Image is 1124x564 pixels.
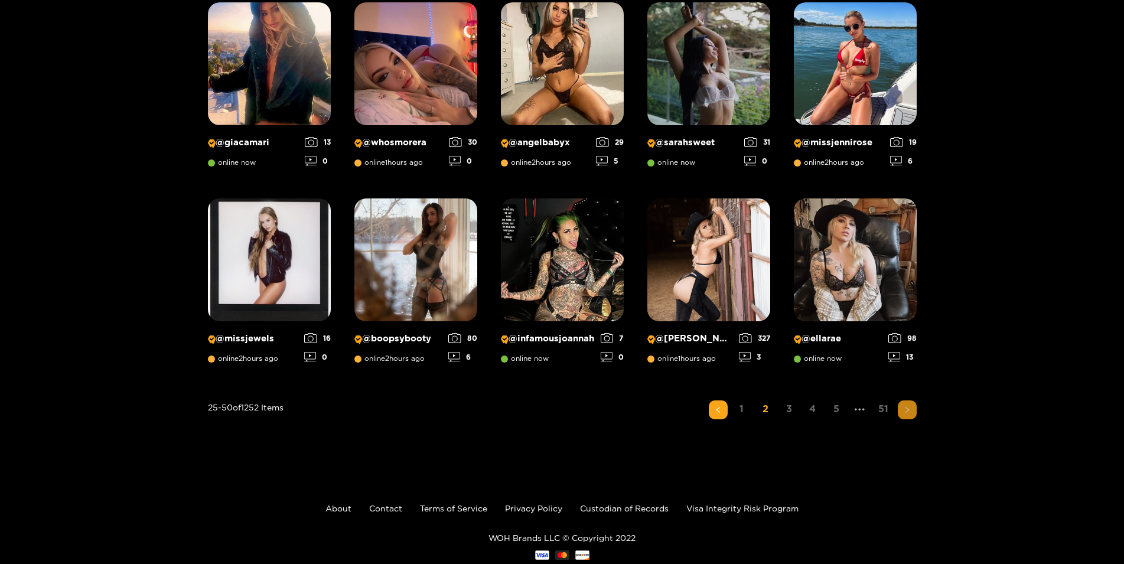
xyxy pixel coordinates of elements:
div: 0 [304,352,331,362]
p: @ whosmorera [354,137,443,148]
div: 7 [601,333,624,343]
a: Creator Profile Image: boopsybooty@boopsybootyonline2hours ago806 [354,198,477,371]
p: @ ellarae [794,333,882,344]
div: 3 [739,352,770,362]
p: @ [PERSON_NAME] [647,333,733,344]
a: Creator Profile Image: whosmorera@whosmoreraonline1hours ago300 [354,2,477,175]
a: Creator Profile Image: sarahsweet@sarahsweetonline now310 [647,2,770,175]
img: Creator Profile Image: giacamari [208,2,331,125]
span: left [715,406,722,413]
span: online 2 hours ago [208,354,278,363]
li: 5 [827,400,846,419]
p: @ sarahsweet [647,137,738,148]
span: online 2 hours ago [794,158,864,167]
span: online 1 hours ago [647,354,716,363]
li: Previous Page [709,400,728,419]
span: online now [794,354,842,363]
span: ••• [851,400,869,419]
button: right [898,400,917,419]
div: 25 - 50 of 1252 items [208,400,284,467]
a: Creator Profile Image: infamousjoannah@infamousjoannahonline now70 [501,198,624,371]
div: 0 [449,156,477,166]
button: left [709,400,728,419]
li: 51 [874,400,893,419]
div: 80 [448,333,477,343]
a: Creator Profile Image: missjewels@missjewelsonline2hours ago160 [208,198,331,371]
p: @ missjennirose [794,137,884,148]
li: 4 [803,400,822,419]
div: 98 [888,333,917,343]
a: Creator Profile Image: heathermarie@[PERSON_NAME]online1hours ago3273 [647,198,770,371]
img: Creator Profile Image: angelbabyx [501,2,624,125]
div: 0 [305,156,331,166]
p: @ giacamari [208,137,299,148]
p: @ angelbabyx [501,137,590,148]
a: 2 [756,400,775,418]
a: Contact [369,504,402,513]
span: online now [647,158,695,167]
span: online now [208,158,256,167]
div: 29 [596,137,624,147]
div: 6 [448,352,477,362]
a: 3 [780,400,799,418]
a: 5 [827,400,846,418]
div: 6 [890,156,917,166]
a: 1 [732,400,751,418]
img: Creator Profile Image: infamousjoannah [501,198,624,321]
img: Creator Profile Image: sarahsweet [647,2,770,125]
a: Visa Integrity Risk Program [686,504,799,513]
div: 13 [305,137,331,147]
div: 16 [304,333,331,343]
p: @ boopsybooty [354,333,442,344]
div: 31 [744,137,770,147]
li: Next 5 Pages [851,400,869,419]
div: 30 [449,137,477,147]
li: 1 [732,400,751,419]
a: 4 [803,400,822,418]
span: online 2 hours ago [501,158,571,167]
div: 5 [596,156,624,166]
span: online 1 hours ago [354,158,423,167]
div: 13 [888,352,917,362]
img: Creator Profile Image: ellarae [794,198,917,321]
img: Creator Profile Image: boopsybooty [354,198,477,321]
a: 51 [874,400,893,418]
li: 3 [780,400,799,419]
a: Creator Profile Image: angelbabyx@angelbabyxonline2hours ago295 [501,2,624,175]
div: 0 [744,156,770,166]
li: Next Page [898,400,917,419]
img: Creator Profile Image: missjennirose [794,2,917,125]
div: 327 [739,333,770,343]
span: online 2 hours ago [354,354,425,363]
div: 0 [601,352,624,362]
a: Creator Profile Image: giacamari@giacamarionline now130 [208,2,331,175]
span: online now [501,354,549,363]
span: right [904,406,911,413]
a: About [325,504,351,513]
li: 2 [756,400,775,419]
img: Creator Profile Image: heathermarie [647,198,770,321]
div: 19 [890,137,917,147]
img: Creator Profile Image: missjewels [208,198,331,321]
a: Creator Profile Image: ellarae@ellaraeonline now9813 [794,198,917,371]
a: Creator Profile Image: missjennirose@missjenniroseonline2hours ago196 [794,2,917,175]
img: Creator Profile Image: whosmorera [354,2,477,125]
a: Custodian of Records [580,504,669,513]
p: @ missjewels [208,333,298,344]
a: Privacy Policy [505,504,562,513]
a: Terms of Service [420,504,487,513]
p: @ infamousjoannah [501,333,595,344]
